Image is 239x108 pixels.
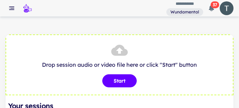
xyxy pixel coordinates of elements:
span: You are a member of this workspace. Contact your workspace owner for assistance. [166,8,203,16]
p: Drop session audio or video file here or click "Start" button [13,61,226,69]
span: 37 [211,1,219,8]
button: Invite Bot [21,1,34,15]
span: Wundamental [168,9,202,15]
img: photoURL [220,1,233,15]
button: 37 [205,1,218,15]
button: Start [102,74,137,87]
